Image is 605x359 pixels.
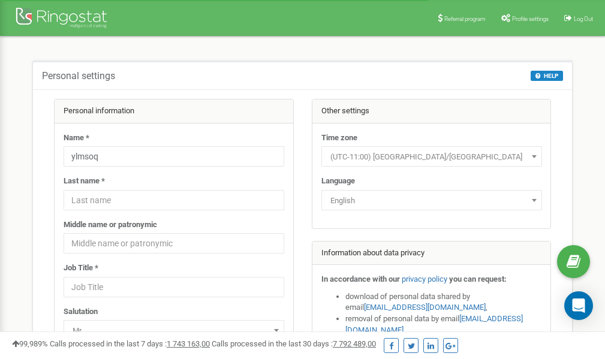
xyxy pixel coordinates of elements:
span: English [321,190,542,210]
span: Log Out [574,16,593,22]
input: Middle name or patronymic [64,233,284,254]
span: English [326,192,538,209]
span: Calls processed in the last 30 days : [212,339,376,348]
li: download of personal data shared by email , [345,291,542,313]
label: Job Title * [64,263,98,274]
label: Language [321,176,355,187]
span: (UTC-11:00) Pacific/Midway [321,146,542,167]
u: 7 792 489,00 [333,339,376,348]
span: Profile settings [512,16,549,22]
label: Name * [64,132,89,144]
label: Time zone [321,132,357,144]
span: Referral program [444,16,486,22]
label: Middle name or patronymic [64,219,157,231]
span: Mr. [68,322,280,339]
div: Other settings [312,99,551,123]
a: [EMAIL_ADDRESS][DOMAIN_NAME] [364,303,486,312]
input: Name [64,146,284,167]
button: HELP [531,71,563,81]
input: Last name [64,190,284,210]
h5: Personal settings [42,71,115,82]
strong: you can request: [449,274,507,283]
label: Salutation [64,306,98,318]
u: 1 743 163,00 [167,339,210,348]
span: Mr. [64,320,284,340]
label: Last name * [64,176,105,187]
input: Job Title [64,277,284,297]
li: removal of personal data by email , [345,313,542,336]
div: Information about data privacy [312,242,551,266]
span: (UTC-11:00) Pacific/Midway [326,149,538,165]
div: Personal information [55,99,293,123]
span: Calls processed in the last 7 days : [50,339,210,348]
a: privacy policy [402,274,447,283]
div: Open Intercom Messenger [564,291,593,320]
span: 99,989% [12,339,48,348]
strong: In accordance with our [321,274,400,283]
